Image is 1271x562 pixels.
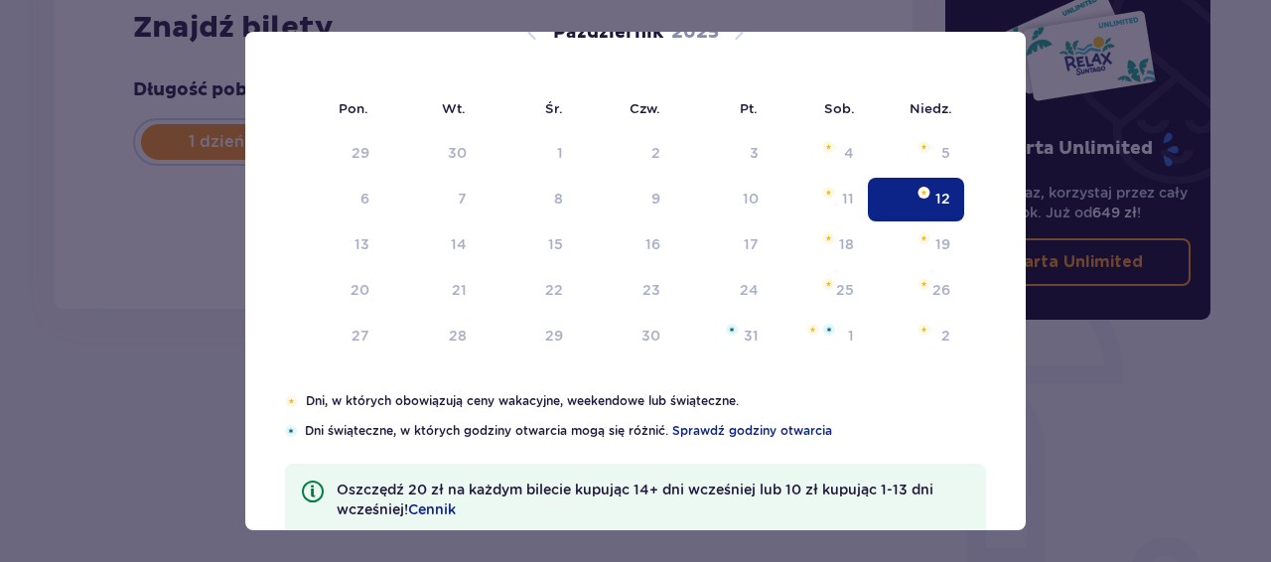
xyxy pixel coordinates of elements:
[750,143,759,163] div: 3
[458,189,467,209] div: 7
[442,100,466,116] small: Wt.
[354,234,369,254] div: 13
[842,189,854,209] div: 11
[740,100,758,116] small: Pt.
[481,178,577,221] td: środa, 8 października 2025
[743,189,759,209] div: 10
[554,189,563,209] div: 8
[383,269,482,313] td: wtorek, 21 października 2025
[839,234,854,254] div: 18
[577,223,675,267] td: czwartek, 16 października 2025
[548,234,563,254] div: 15
[545,100,563,116] small: Śr.
[553,21,663,45] p: Październik
[481,269,577,313] td: środa, 22 października 2025
[448,143,467,163] div: 30
[577,132,675,176] td: czwartek, 2 października 2025
[557,143,563,163] div: 1
[630,100,660,116] small: Czw.
[451,234,467,254] div: 14
[545,280,563,300] div: 22
[285,269,383,313] td: poniedziałek, 20 października 2025
[481,223,577,267] td: środa, 15 października 2025
[383,132,482,176] td: wtorek, 30 września 2025
[674,269,773,313] td: piątek, 24 października 2025
[674,178,773,221] td: piątek, 10 października 2025
[740,280,759,300] div: 24
[844,143,854,163] div: 4
[383,223,482,267] td: wtorek, 14 października 2025
[645,234,660,254] div: 16
[868,132,964,176] td: niedziela, 5 października 2025
[577,269,675,313] td: czwartek, 23 października 2025
[651,143,660,163] div: 2
[651,189,660,209] div: 9
[674,223,773,267] td: piątek, 17 października 2025
[773,132,869,176] td: sobota, 4 października 2025
[836,280,854,300] div: 25
[383,178,482,221] td: wtorek, 7 października 2025
[773,223,869,267] td: sobota, 18 października 2025
[744,234,759,254] div: 17
[452,280,467,300] div: 21
[351,280,369,300] div: 20
[674,132,773,176] td: piątek, 3 października 2025
[285,223,383,267] td: poniedziałek, 13 października 2025
[868,223,964,267] td: niedziela, 19 października 2025
[285,132,383,176] td: poniedziałek, 29 września 2025
[360,189,369,209] div: 6
[671,21,719,45] p: 2025
[773,178,869,221] td: sobota, 11 października 2025
[577,178,675,221] td: czwartek, 9 października 2025
[910,100,952,116] small: Niedz.
[773,269,869,313] td: sobota, 25 października 2025
[339,100,368,116] small: Pon.
[642,280,660,300] div: 23
[352,143,369,163] div: 29
[285,178,383,221] td: poniedziałek, 6 października 2025
[824,100,855,116] small: Sob.
[481,132,577,176] td: środa, 1 października 2025
[868,269,964,313] td: niedziela, 26 października 2025
[868,178,964,221] td: Selected. niedziela, 12 października 2025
